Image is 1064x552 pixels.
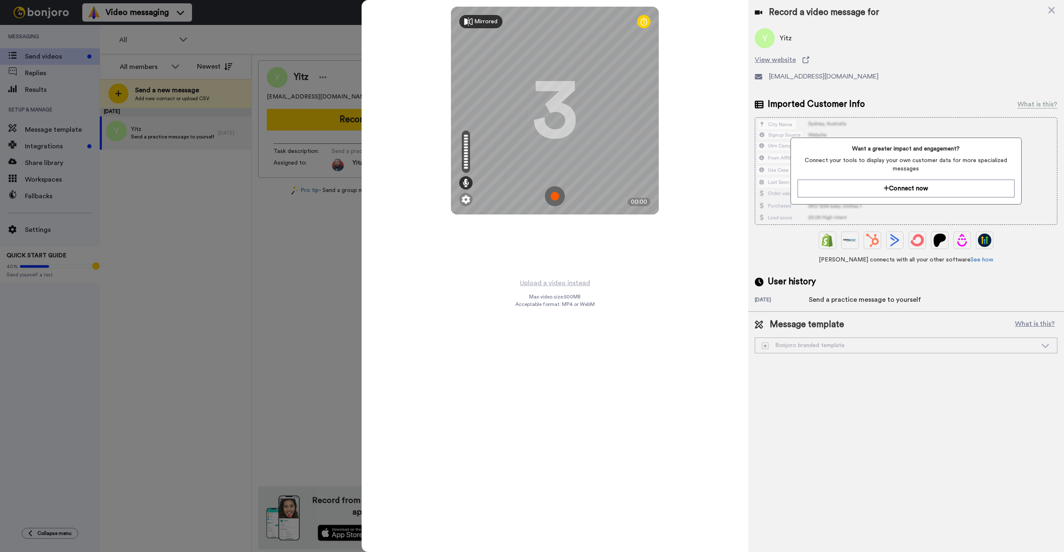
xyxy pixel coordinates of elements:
[755,55,1057,65] a: View website
[762,343,768,349] img: demo-template.svg
[628,198,650,206] div: 00:00
[762,341,1037,350] div: Bonjoro branded template
[755,296,809,305] div: [DATE]
[770,318,844,331] span: Message template
[798,156,1014,173] span: Connect your tools to display your own customer data for more specialized messages
[970,257,993,263] a: See how
[798,145,1014,153] span: Want a greater impact and engagement?
[517,278,593,288] button: Upload a video instead
[768,276,816,288] span: User history
[911,234,924,247] img: ConvertKit
[768,98,865,111] span: Imported Customer Info
[755,55,796,65] span: View website
[462,195,470,204] img: ic_gear.svg
[821,234,834,247] img: Shopify
[1012,318,1057,331] button: What is this?
[809,295,921,305] div: Send a practice message to yourself
[532,79,578,142] div: 3
[529,293,581,300] span: Max video size: 500 MB
[933,234,946,247] img: Patreon
[956,234,969,247] img: Drip
[843,234,857,247] img: Ontraport
[769,71,879,81] span: [EMAIL_ADDRESS][DOMAIN_NAME]
[866,234,879,247] img: Hubspot
[888,234,901,247] img: ActiveCampaign
[798,180,1014,197] button: Connect now
[1017,99,1057,109] div: What is this?
[978,234,991,247] img: GoHighLevel
[755,256,1057,264] span: [PERSON_NAME] connects with all your other software
[545,186,565,206] img: ic_record_start.svg
[515,301,595,308] span: Acceptable format: MP4 or WebM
